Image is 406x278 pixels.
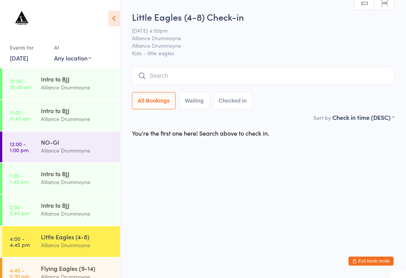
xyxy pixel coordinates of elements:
button: Checked in [213,92,253,109]
img: Alliance Drummoyne [8,6,36,34]
span: Alliance Drummoyne [132,34,383,42]
h2: Little Eagles (4-8) Check-in [132,11,394,23]
div: Alliance Drummoyne [41,146,114,155]
input: Search [132,67,394,85]
div: Little Eagles (4-8) [41,233,114,241]
button: All Bookings [132,92,176,109]
div: Intro to BJJ [41,169,114,178]
span: Kids - little eagles [132,49,394,57]
button: Exit kiosk mode [348,257,394,266]
span: Alliance Drummoyne [132,42,383,49]
div: You're the first one here! Search above to check in. [132,129,269,137]
time: 2:00 - 2:45 pm [10,204,29,216]
div: Alliance Drummoyne [41,115,114,123]
div: Intro to BJJ [41,106,114,115]
div: Alliance Drummoyne [41,83,114,92]
button: Waiting [179,92,209,109]
div: Check in time (DESC) [332,113,394,121]
time: 4:00 - 4:45 pm [10,236,30,248]
span: [DATE] 4:00pm [132,27,383,34]
a: 2:00 -2:45 pmIntro to BJJAlliance Drummoyne [2,195,120,225]
div: Any location [54,54,91,62]
a: [DATE] [10,54,28,62]
a: 1:00 -1:45 pmIntro to BJJAlliance Drummoyne [2,163,120,194]
div: Alliance Drummoyne [41,241,114,249]
div: Events for [10,41,47,54]
div: Intro to BJJ [41,201,114,209]
label: Sort by [314,114,331,121]
time: 12:00 - 1:00 pm [10,141,29,153]
div: Alliance Drummoyne [41,178,114,186]
a: 10:00 -10:45 amIntro to BJJAlliance Drummoyne [2,68,120,99]
div: Alliance Drummoyne [41,209,114,218]
div: Flying Eagles (9-14) [41,264,114,272]
time: 1:00 - 1:45 pm [10,172,29,184]
div: At [54,41,91,54]
a: 11:00 -11:45 amIntro to BJJAlliance Drummoyne [2,100,120,131]
div: Intro to BJJ [41,75,114,83]
time: 10:00 - 10:45 am [10,78,31,90]
a: 4:00 -4:45 pmLittle Eagles (4-8)Alliance Drummoyne [2,226,120,257]
time: 11:00 - 11:45 am [10,109,30,121]
a: 12:00 -1:00 pmNO-GIAlliance Drummoyne [2,131,120,162]
div: NO-GI [41,138,114,146]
